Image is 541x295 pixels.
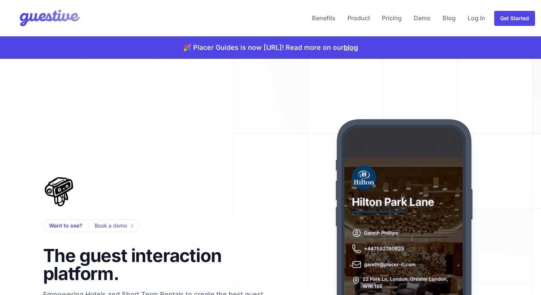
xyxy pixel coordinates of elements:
a: Pricing [379,9,405,27]
p: 🎉 Placer Guides is now [URL]! Read more on our [183,42,358,53]
a: Product [344,9,373,27]
a: Blog [440,9,459,27]
a: blog [344,43,358,51]
img: Your Company [6,3,82,33]
a: Book a demo [95,221,133,230]
h1: The guest interaction platform. [43,247,235,283]
a: Log In [465,9,488,27]
a: Demo [411,9,434,27]
a: Get Started [494,11,535,26]
a: Benefits [309,9,338,27]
